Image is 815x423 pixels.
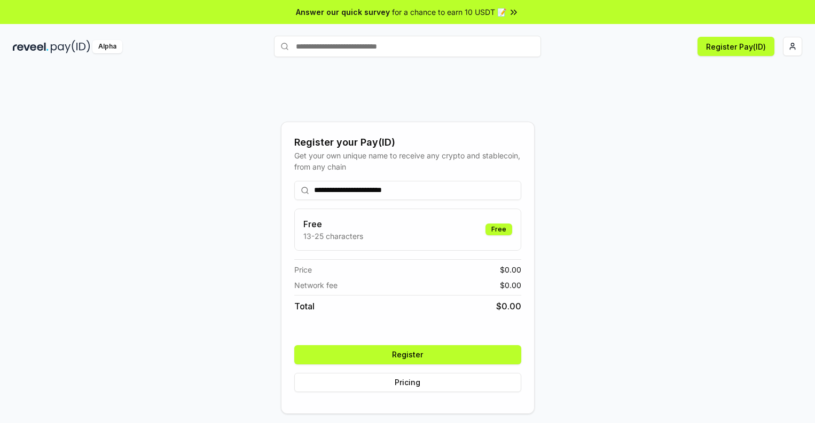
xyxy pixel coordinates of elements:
[294,373,521,392] button: Pricing
[51,40,90,53] img: pay_id
[496,300,521,313] span: $ 0.00
[294,300,315,313] span: Total
[500,264,521,275] span: $ 0.00
[294,135,521,150] div: Register your Pay(ID)
[698,37,774,56] button: Register Pay(ID)
[303,218,363,230] h3: Free
[500,280,521,291] span: $ 0.00
[13,40,49,53] img: reveel_dark
[485,224,512,235] div: Free
[294,264,312,275] span: Price
[92,40,122,53] div: Alpha
[294,150,521,172] div: Get your own unique name to receive any crypto and stablecoin, from any chain
[296,6,390,18] span: Answer our quick survey
[303,230,363,242] p: 13-25 characters
[392,6,506,18] span: for a chance to earn 10 USDT 📝
[294,280,338,291] span: Network fee
[294,345,521,364] button: Register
